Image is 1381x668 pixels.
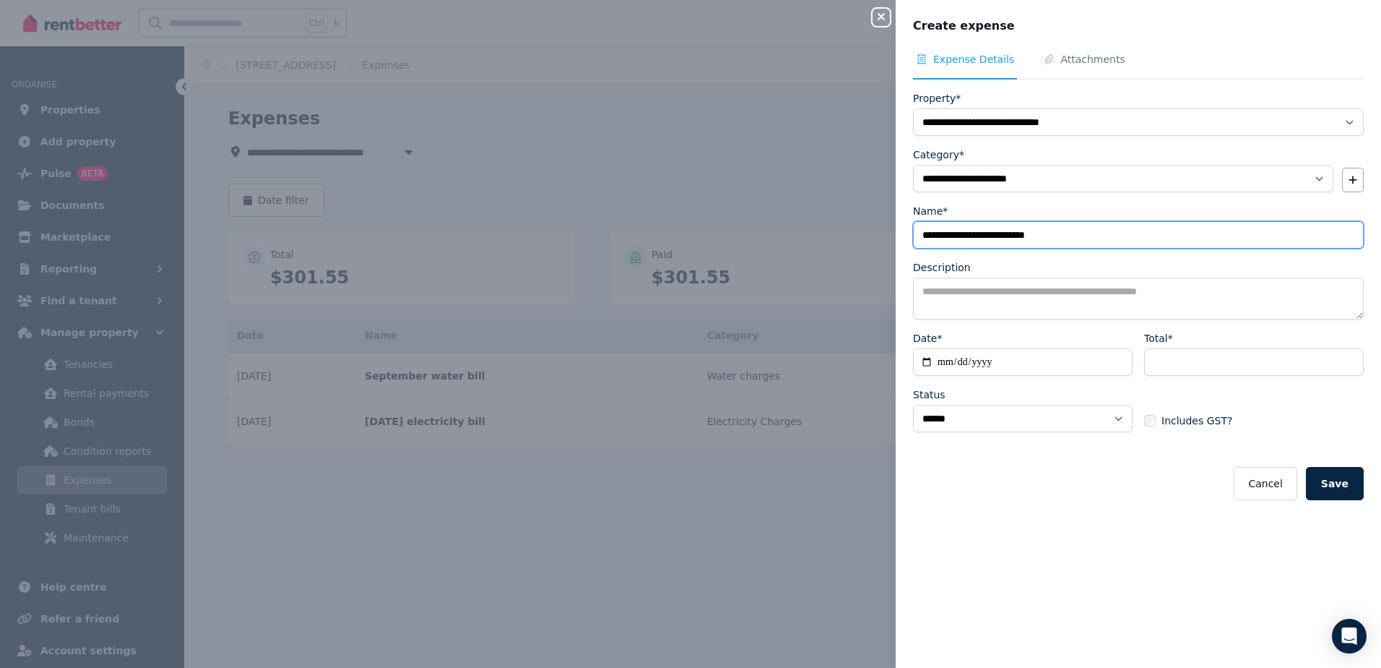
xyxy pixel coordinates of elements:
span: Attachments [1060,52,1125,67]
input: Includes GST? [1144,415,1156,427]
div: Open Intercom Messenger [1332,619,1367,654]
button: Cancel [1234,467,1296,500]
label: Description [913,260,971,275]
label: Name* [913,204,948,218]
label: Property* [913,91,961,106]
span: Includes GST? [1161,414,1232,428]
span: Expense Details [933,52,1014,67]
button: Save [1306,467,1364,500]
label: Date* [913,331,942,346]
nav: Tabs [913,52,1364,80]
span: Create expense [913,17,1015,35]
label: Total* [1144,331,1173,346]
label: Status [913,387,945,402]
label: Category* [913,147,964,162]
